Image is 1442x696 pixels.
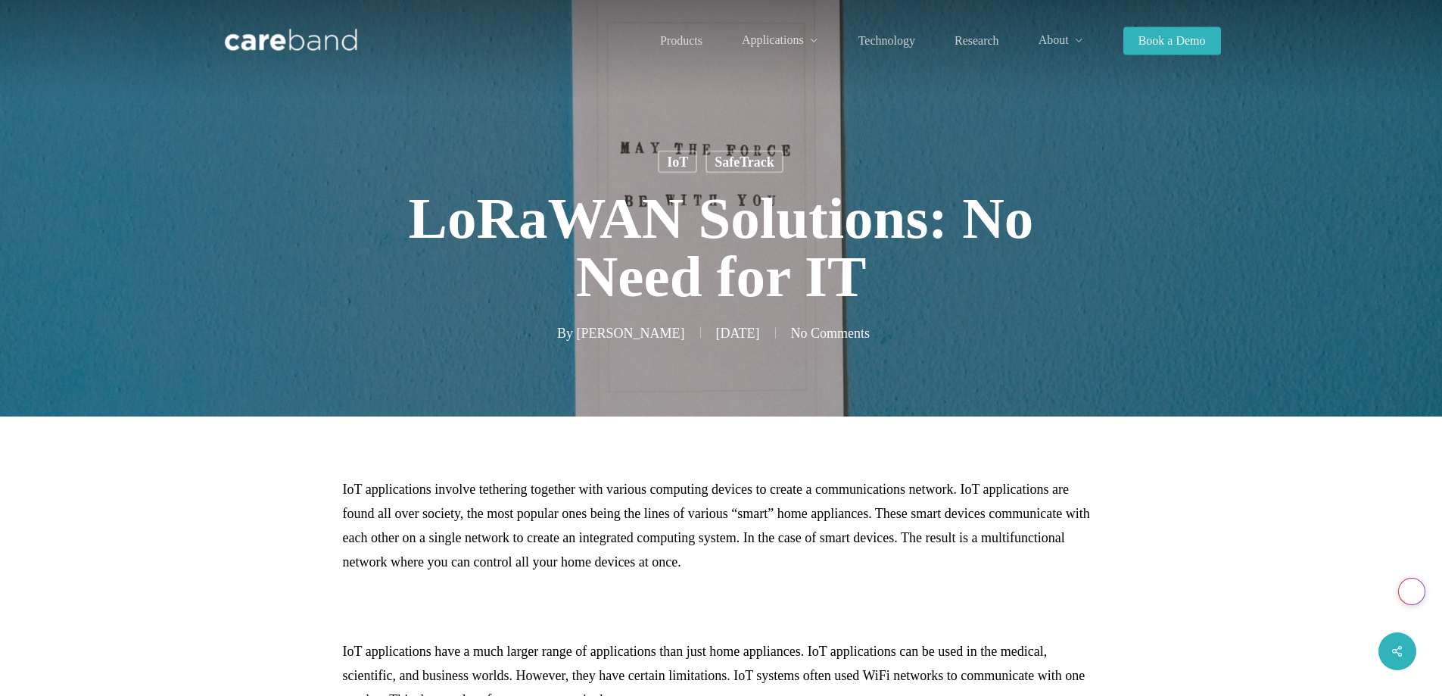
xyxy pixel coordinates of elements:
span: Book a Demo [1138,34,1206,47]
a: Products [660,35,702,47]
p: IoT applications involve tethering together with various computing devices to create a communicat... [343,477,1100,595]
a: No Comments [791,326,870,341]
span: Products [660,34,702,47]
span: By [557,328,573,339]
span: [DATE] [700,328,775,339]
a: Technology [858,35,915,47]
a: Book a Demo [1123,35,1221,47]
a: [PERSON_NAME] [577,326,685,341]
span: Research [955,34,999,47]
a: About [1039,34,1084,47]
a: IoT [658,151,697,173]
a: Applications [742,34,819,47]
span: Technology [858,34,915,47]
span: Applications [742,33,804,46]
span: About [1039,33,1069,46]
a: SafeTrack [705,151,783,173]
h1: LoRaWAN Solutions: No Need for IT [343,174,1100,321]
a: Research [955,35,999,47]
